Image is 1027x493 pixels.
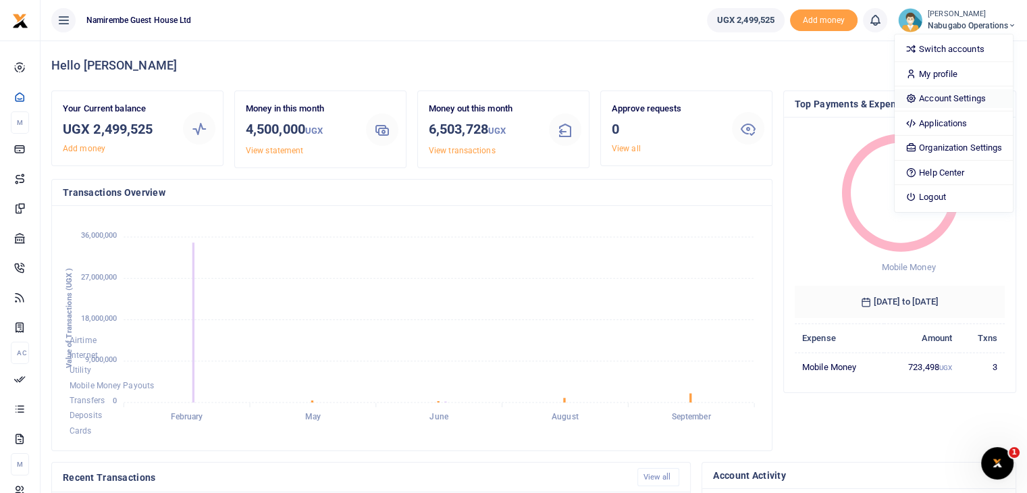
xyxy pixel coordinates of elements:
[717,14,774,27] span: UGX 2,499,525
[939,364,952,371] small: UGX
[113,397,117,406] tspan: 0
[305,126,323,136] small: UGX
[672,412,712,421] tspan: September
[81,232,117,240] tspan: 36,000,000
[63,144,105,153] a: Add money
[11,342,29,364] li: Ac
[612,144,641,153] a: View all
[884,353,960,381] td: 723,498
[246,119,355,141] h3: 4,500,000
[881,262,935,272] span: Mobile Money
[305,412,321,421] tspan: May
[928,20,1016,32] span: Nabugabo operations
[81,273,117,282] tspan: 27,000,000
[884,323,960,353] th: Amount
[63,185,761,200] h4: Transactions Overview
[713,468,1005,483] h4: Account Activity
[12,15,28,25] a: logo-small logo-large logo-large
[1009,447,1020,458] span: 1
[552,412,579,421] tspan: August
[70,426,92,436] span: Cards
[898,8,1016,32] a: profile-user [PERSON_NAME] Nabugabo operations
[429,119,538,141] h3: 6,503,728
[702,8,790,32] li: Wallet ballance
[51,58,1016,73] h4: Hello [PERSON_NAME]
[790,9,858,32] span: Add money
[246,102,355,116] p: Money in this month
[895,163,1013,182] a: Help Center
[795,286,1005,318] h6: [DATE] to [DATE]
[895,40,1013,59] a: Switch accounts
[612,119,721,139] h3: 0
[70,351,98,360] span: Internet
[895,138,1013,157] a: Organization Settings
[85,355,117,364] tspan: 9,000,000
[70,366,91,375] span: Utility
[895,65,1013,84] a: My profile
[895,89,1013,108] a: Account Settings
[488,126,506,136] small: UGX
[65,268,74,369] text: Value of Transactions (UGX )
[898,8,922,32] img: profile-user
[981,447,1013,479] iframe: Intercom live chat
[246,146,303,155] a: View statement
[795,323,884,353] th: Expense
[12,13,28,29] img: logo-small
[429,146,496,155] a: View transactions
[959,353,1005,381] td: 3
[612,102,721,116] p: Approve requests
[81,314,117,323] tspan: 18,000,000
[895,114,1013,133] a: Applications
[70,381,154,390] span: Mobile Money Payouts
[63,119,172,139] h3: UGX 2,499,525
[795,353,884,381] td: Mobile Money
[11,111,29,134] li: M
[171,412,203,421] tspan: February
[790,9,858,32] li: Toup your wallet
[795,97,1005,111] h4: Top Payments & Expenses
[11,453,29,475] li: M
[429,102,538,116] p: Money out this month
[707,8,785,32] a: UGX 2,499,525
[70,396,105,405] span: Transfers
[959,323,1005,353] th: Txns
[81,14,197,26] span: Namirembe Guest House Ltd
[63,470,627,485] h4: Recent Transactions
[70,336,97,345] span: Airtime
[63,102,172,116] p: Your Current balance
[895,188,1013,207] a: Logout
[637,468,680,486] a: View all
[928,9,1016,20] small: [PERSON_NAME]
[70,411,102,421] span: Deposits
[790,14,858,24] a: Add money
[429,412,448,421] tspan: June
